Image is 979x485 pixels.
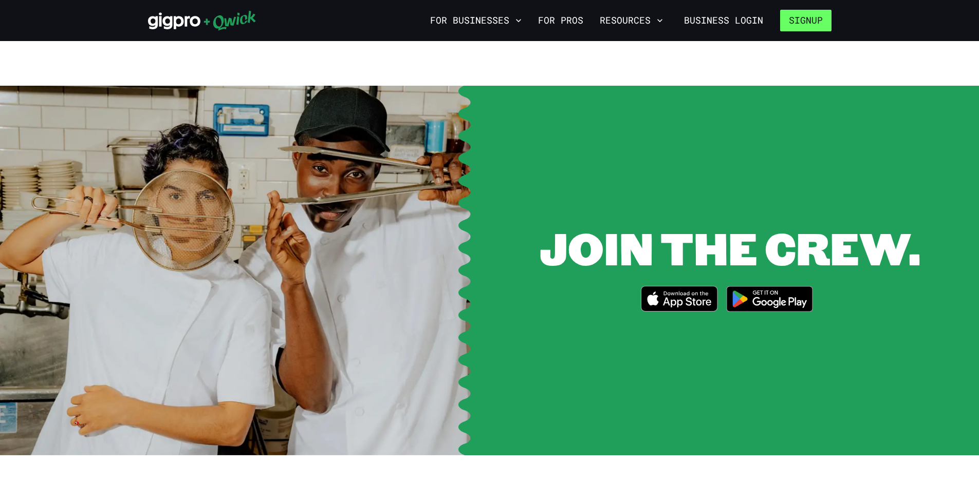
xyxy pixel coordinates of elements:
[534,12,587,29] a: For Pros
[720,280,820,318] img: Get it on Google Play
[641,286,718,315] a: Download on the App Store
[426,12,526,29] button: For Businesses
[540,218,920,277] span: JOIN THE CREW.
[675,10,772,31] a: Business Login
[596,12,667,29] button: Resources
[780,10,832,31] button: Signup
